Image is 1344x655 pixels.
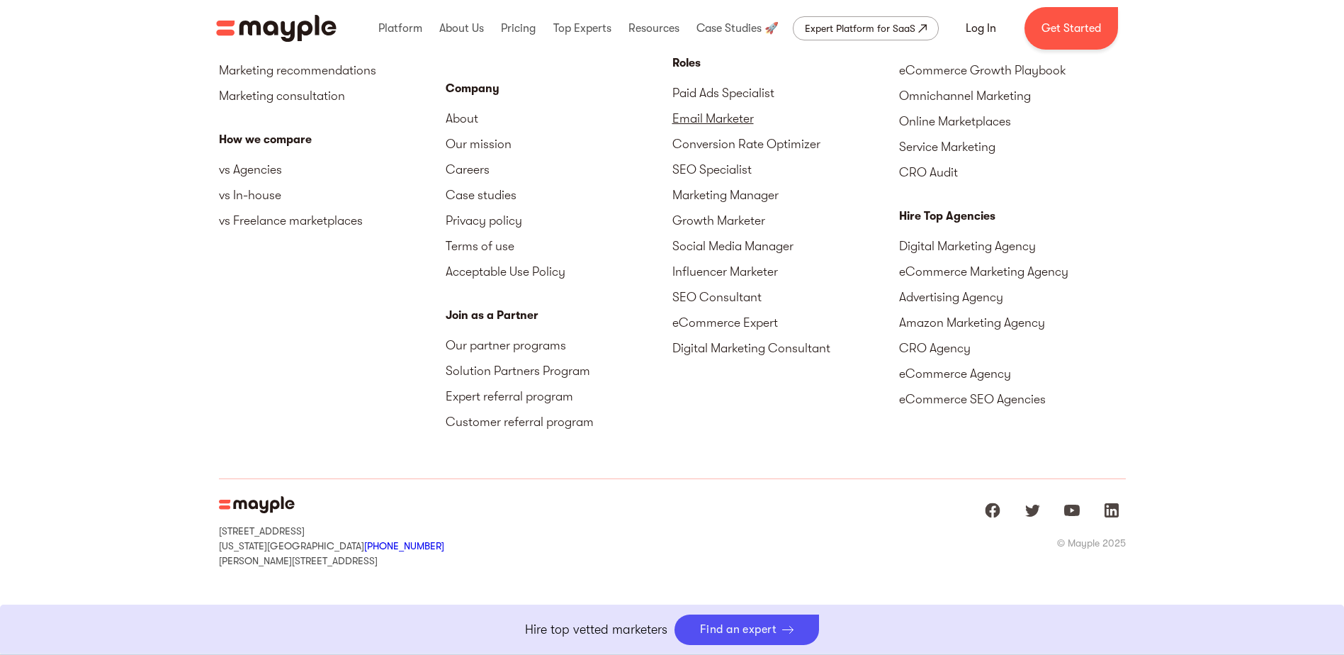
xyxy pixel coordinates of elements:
div: Roles [672,55,899,72]
a: Social Media Manager [672,233,899,259]
a: Conversion Rate Optimizer [672,131,899,157]
a: Amazon Marketing Agency [899,310,1126,335]
a: Customer referral program [446,409,672,435]
a: Paid Ads Specialist [672,80,899,106]
a: Influencer Marketer [672,259,899,284]
a: eCommerce Expert [672,310,899,335]
a: eCommerce Agency [899,361,1126,386]
a: vs In-house [219,182,446,208]
div: Resources [625,6,683,51]
a: Growth Marketer [672,208,899,233]
div: Hire Top Agencies [899,208,1126,225]
a: vs Agencies [219,157,446,182]
a: Our partner programs [446,332,672,358]
a: Careers [446,157,672,182]
div: Company [446,80,672,97]
a: Digital Marketing Consultant [672,335,899,361]
a: [PHONE_NUMBER] [364,540,444,552]
a: Online Marketplaces [899,108,1126,134]
a: eCommerce Marketing Agency [899,259,1126,284]
img: twitter logo [1024,502,1041,519]
a: Expert referral program [446,384,672,409]
img: Mayple Logo [219,496,295,513]
a: Advertising Agency [899,284,1126,310]
img: Mayple logo [216,15,337,42]
img: linkedIn [1103,502,1120,519]
div: Top Experts [550,6,615,51]
a: Marketing consultation [219,83,446,108]
a: Digital Marketing Agency [899,233,1126,259]
div: Join as a Partner [446,307,672,324]
a: Mayple at LinkedIn [1097,496,1126,525]
a: Expert Platform for SaaS [793,16,939,40]
a: About [446,106,672,131]
a: CRO Audit [899,159,1126,185]
a: Get Started [1024,7,1118,50]
a: SEO Specialist [672,157,899,182]
a: Solution Partners Program [446,358,672,384]
div: Platform [375,6,426,51]
a: Omnichannel Marketing [899,83,1126,108]
div: Pricing [497,6,539,51]
a: Mayple at Youtube [1058,496,1086,525]
a: Mayple at Twitter [1018,496,1046,525]
div: How we compare [219,131,446,148]
a: eCommerce SEO Agencies [899,386,1126,412]
a: vs Freelance marketplaces [219,208,446,233]
div: About Us [436,6,487,51]
a: home [216,15,337,42]
a: Log In [949,11,1013,45]
a: Acceptable Use Policy [446,259,672,284]
a: Case studies [446,182,672,208]
img: facebook logo [984,502,1001,519]
a: Mayple at Facebook [978,496,1007,525]
a: Marketing recommendations [219,57,446,83]
div: Expert Platform for SaaS [805,20,915,37]
a: CRO Agency [899,335,1126,361]
a: Email Marketer [672,106,899,131]
a: Service Marketing [899,134,1126,159]
a: Privacy policy [446,208,672,233]
a: SEO Consultant [672,284,899,310]
img: youtube logo [1063,502,1080,519]
a: Our mission [446,131,672,157]
div: © Mayple 2025 [1057,536,1126,550]
a: eCommerce Growth Playbook [899,57,1126,83]
a: Marketing Manager [672,182,899,208]
div: [STREET_ADDRESS] [US_STATE][GEOGRAPHIC_DATA] [PERSON_NAME][STREET_ADDRESS] [219,525,444,567]
a: Terms of use [446,233,672,259]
